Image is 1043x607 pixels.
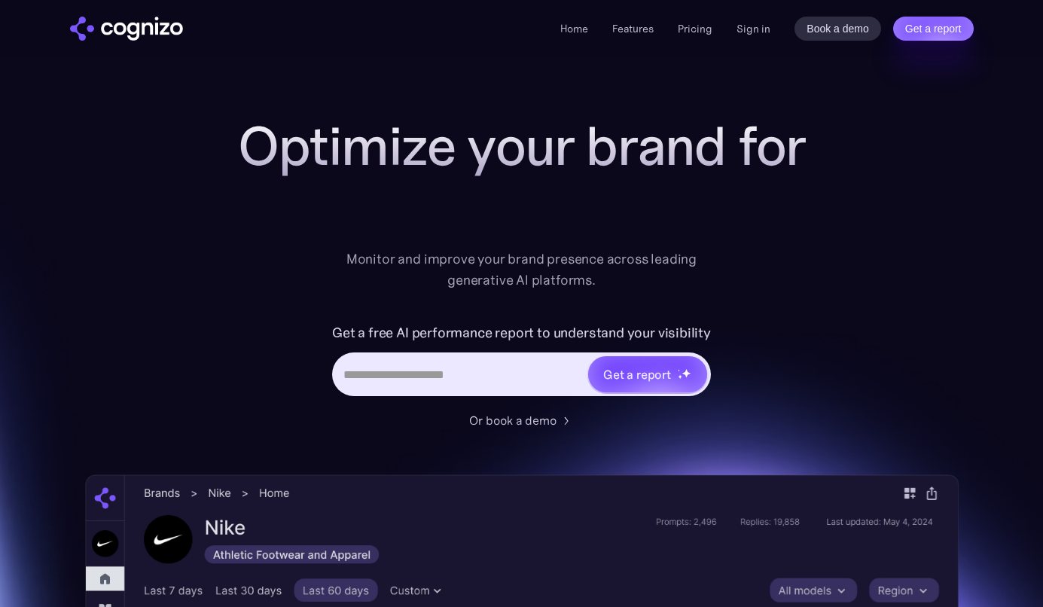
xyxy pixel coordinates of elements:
label: Get a free AI performance report to understand your visibility [332,321,711,345]
form: Hero URL Input Form [332,321,711,404]
a: Features [612,22,654,35]
a: home [70,17,183,41]
img: star [678,369,680,371]
a: Get a reportstarstarstar [587,355,709,394]
img: cognizo logo [70,17,183,41]
div: Get a report [603,365,671,383]
img: star [682,368,691,378]
div: Or book a demo [469,411,557,429]
a: Home [560,22,588,35]
h1: Optimize your brand for [221,116,823,176]
a: Book a demo [794,17,881,41]
a: Sign in [737,20,770,38]
a: Pricing [678,22,712,35]
div: Monitor and improve your brand presence across leading generative AI platforms. [337,249,707,291]
img: star [678,374,683,380]
a: Or book a demo [469,411,575,429]
a: Get a report [893,17,974,41]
